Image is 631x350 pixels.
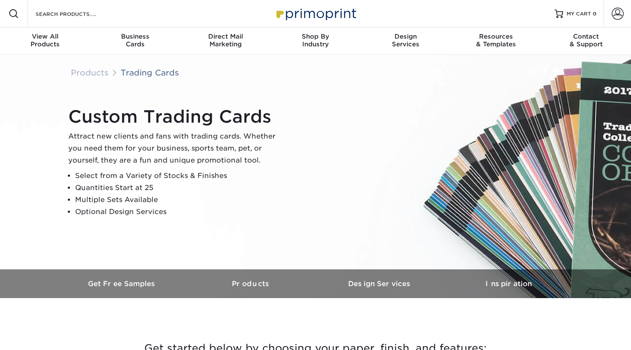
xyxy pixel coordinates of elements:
[444,269,573,298] a: Inspiration
[361,33,451,40] span: Design
[270,27,361,55] a: Shop ByIndustry
[541,33,631,48] div: & Support
[180,33,270,48] div: Marketing
[58,280,187,288] h3: Get Free Samples
[71,68,109,77] a: Products
[180,33,270,40] span: Direct Mail
[315,280,444,288] h3: Design Services
[58,269,187,298] a: Get Free Samples
[361,27,451,55] a: DesignServices
[90,27,180,55] a: BusinessCards
[315,269,444,298] a: Design Services
[90,33,180,48] div: Cards
[444,280,573,288] h3: Inspiration
[593,11,597,17] span: 0
[68,130,283,166] p: Attract new clients and fans with trading cards. Whether you need them for your business, sports ...
[68,106,283,127] h1: Custom Trading Cards
[541,27,631,55] a: Contact& Support
[75,206,283,218] li: Optional Design Services
[35,9,118,19] input: SEARCH PRODUCTS.....
[567,10,591,18] span: MY CART
[90,33,180,40] span: Business
[451,33,541,48] div: & Templates
[75,170,283,182] li: Select from a Variety of Stocks & Finishes
[187,269,315,298] a: Products
[270,33,361,48] div: Industry
[270,33,361,40] span: Shop By
[187,280,315,288] h3: Products
[180,27,270,55] a: Direct MailMarketing
[541,33,631,40] span: Contact
[75,182,283,194] li: Quantities Start at 25
[451,27,541,55] a: Resources& Templates
[75,194,283,206] li: Multiple Sets Available
[451,33,541,40] span: Resources
[121,68,179,77] a: Trading Cards
[273,4,358,23] img: Primoprint
[361,33,451,48] div: Services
